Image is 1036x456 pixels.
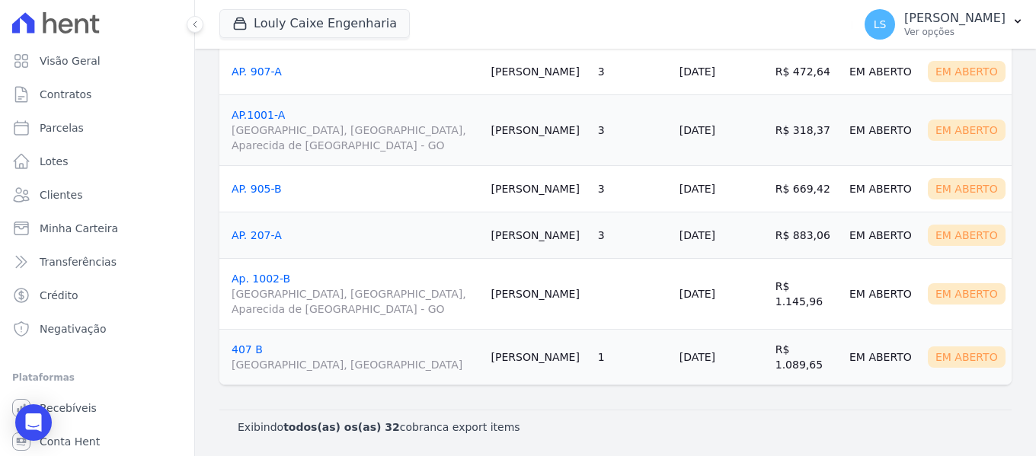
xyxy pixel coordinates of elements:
div: Em Aberto [928,346,1006,368]
a: Contratos [6,79,188,110]
span: Transferências [40,254,117,269]
span: Visão Geral [40,53,101,69]
td: [PERSON_NAME] [485,259,592,330]
p: Ver opções [904,26,1006,38]
a: AP. 907-A [232,65,282,78]
span: [GEOGRAPHIC_DATA], [GEOGRAPHIC_DATA], Aparecida de [GEOGRAPHIC_DATA] - GO [232,123,479,153]
div: Open Intercom Messenger [15,404,52,441]
div: Em Aberto [928,61,1006,82]
a: Crédito [6,280,188,311]
p: Exibindo cobranca export items [238,419,520,435]
td: [DATE] [673,166,769,212]
div: Em Aberto [846,61,916,82]
span: Conta Hent [40,434,100,449]
td: 3 [592,212,673,259]
a: Negativação [6,314,188,344]
td: R$ 1.089,65 [769,330,839,385]
a: AP.1001-A[GEOGRAPHIC_DATA], [GEOGRAPHIC_DATA], Aparecida de [GEOGRAPHIC_DATA] - GO [232,109,479,153]
td: [PERSON_NAME] [485,212,592,259]
td: [PERSON_NAME] [485,95,592,166]
td: R$ 472,64 [769,49,839,95]
a: Lotes [6,146,188,177]
td: [PERSON_NAME] [485,166,592,212]
td: R$ 318,37 [769,95,839,166]
td: [PERSON_NAME] [485,49,592,95]
p: [PERSON_NAME] [904,11,1006,26]
span: Lotes [40,154,69,169]
td: [PERSON_NAME] [485,330,592,385]
div: Em Aberto [928,283,1006,305]
span: Clientes [40,187,82,202]
a: AP. 207-A [232,229,282,241]
a: Visão Geral [6,46,188,76]
div: Em Aberto [928,120,1006,141]
td: 1 [592,330,673,385]
div: Em Aberto [846,346,916,368]
td: 3 [592,49,673,95]
div: Em Aberto [928,178,1006,199]
a: Transferências [6,247,188,277]
div: Em Aberto [928,225,1006,246]
td: [DATE] [673,259,769,330]
td: R$ 883,06 [769,212,839,259]
a: Clientes [6,180,188,210]
td: [DATE] [673,212,769,259]
span: Negativação [40,321,107,336]
td: [DATE] [673,95,769,166]
div: Em Aberto [846,178,916,199]
span: Parcelas [40,120,84,136]
button: LS [PERSON_NAME] Ver opções [852,3,1036,46]
span: LS [874,19,887,30]
a: Recebíveis [6,393,188,423]
div: Em Aberto [846,283,916,305]
span: Contratos [40,87,91,102]
div: Em Aberto [846,225,916,246]
span: Minha Carteira [40,221,118,236]
div: Em Aberto [846,120,916,141]
td: [DATE] [673,49,769,95]
td: 3 [592,166,673,212]
td: R$ 669,42 [769,166,839,212]
a: AP. 905-B [232,183,282,195]
b: todos(as) os(as) 32 [283,421,400,433]
td: [DATE] [673,330,769,385]
a: Minha Carteira [6,213,188,244]
button: Louly Caixe Engenharia [219,9,410,38]
a: Parcelas [6,113,188,143]
div: Plataformas [12,368,182,387]
span: [GEOGRAPHIC_DATA], [GEOGRAPHIC_DATA], Aparecida de [GEOGRAPHIC_DATA] - GO [232,286,479,317]
td: 3 [592,95,673,166]
a: Ap. 1002-B[GEOGRAPHIC_DATA], [GEOGRAPHIC_DATA], Aparecida de [GEOGRAPHIC_DATA] - GO [232,273,479,317]
span: Recebíveis [40,400,97,416]
span: Crédito [40,288,78,303]
span: [GEOGRAPHIC_DATA], [GEOGRAPHIC_DATA] [232,357,479,372]
td: R$ 1.145,96 [769,259,839,330]
a: 407 B[GEOGRAPHIC_DATA], [GEOGRAPHIC_DATA] [232,343,479,372]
